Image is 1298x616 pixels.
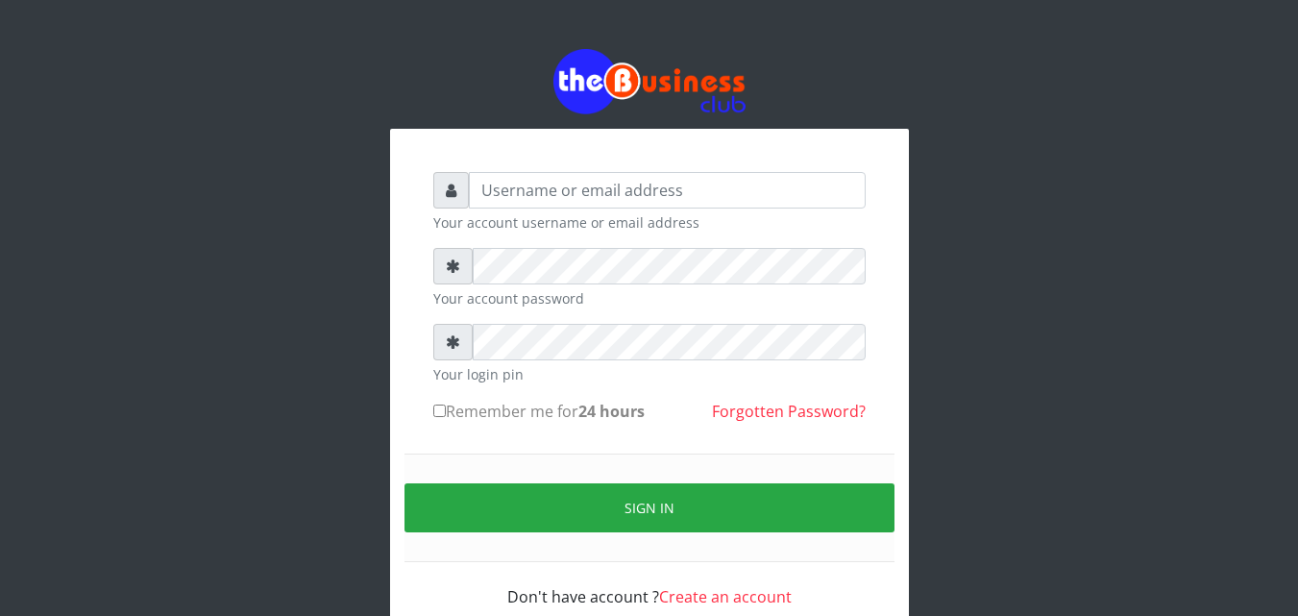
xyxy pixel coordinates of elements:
input: Username or email address [469,172,866,209]
label: Remember me for [433,400,645,423]
input: Remember me for24 hours [433,405,446,417]
small: Your login pin [433,364,866,384]
a: Create an account [659,586,792,607]
small: Your account username or email address [433,212,866,233]
a: Forgotten Password? [712,401,866,422]
small: Your account password [433,288,866,308]
b: 24 hours [578,401,645,422]
div: Don't have account ? [433,562,866,608]
button: Sign in [404,483,894,532]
